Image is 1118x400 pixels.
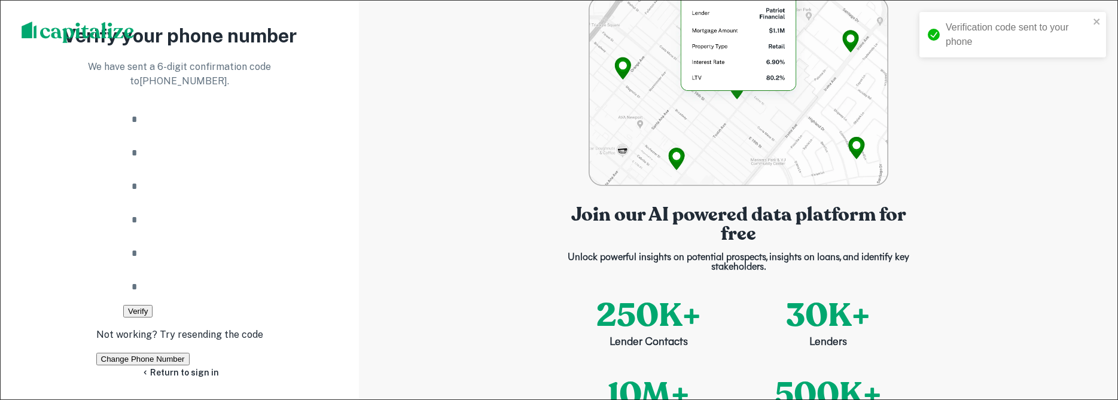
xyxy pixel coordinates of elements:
p: Verify your phone number [63,22,297,50]
p: Lenders [809,335,847,351]
button: close [1093,17,1101,28]
p: Join our AI powered data platform for free [559,205,918,243]
button: Verify [123,305,153,317]
iframe: Chat Widget [1058,304,1118,362]
p: We have sent a 6-digit confirmation code to [PHONE_NUMBER] . [57,60,301,88]
button: Change Phone Number [96,353,190,365]
p: Lender Contacts [610,335,688,351]
p: 30K+ [786,291,870,340]
p: 250K+ [596,291,701,340]
div: Verification code sent to your phone [946,20,1089,49]
p: Not working? Try [96,328,263,342]
a: Return to sign in [141,366,219,379]
p: Unlock powerful insights on potential prospects, insights on loans, and identify key stakeholders. [559,253,918,272]
img: capitalize-logo.png [22,22,135,43]
a: resending the code [178,329,263,340]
